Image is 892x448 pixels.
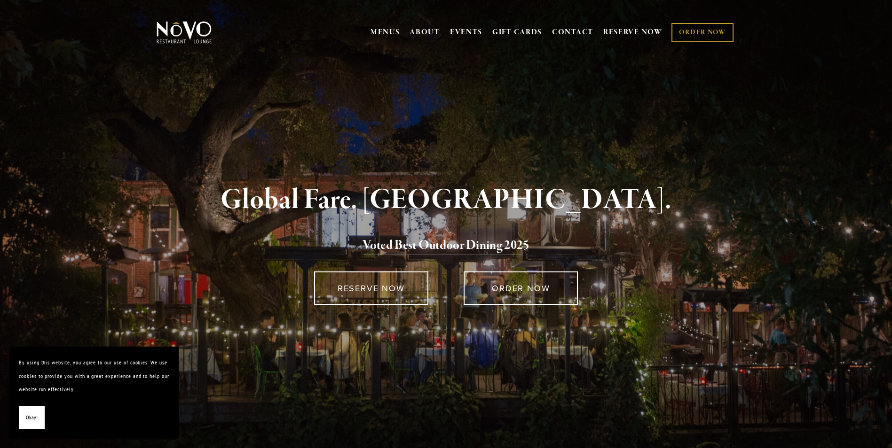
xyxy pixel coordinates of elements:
[172,236,720,255] h2: 5
[363,237,523,255] a: Voted Best Outdoor Dining 202
[19,356,169,396] p: By using this website, you agree to our use of cookies. We use cookies to provide you with a grea...
[371,28,400,37] a: MENUS
[9,347,179,439] section: Cookie banner
[464,271,578,305] a: ORDER NOW
[603,23,663,41] a: RESERVE NOW
[410,28,440,37] a: ABOUT
[155,21,213,44] img: Novo Restaurant &amp; Lounge
[671,23,733,42] a: ORDER NOW
[314,271,428,305] a: RESERVE NOW
[19,406,45,430] button: Okay!
[552,23,593,41] a: CONTACT
[221,182,671,218] strong: Global Fare. [GEOGRAPHIC_DATA].
[26,411,38,425] span: Okay!
[492,23,542,41] a: GIFT CARDS
[450,28,482,37] a: EVENTS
